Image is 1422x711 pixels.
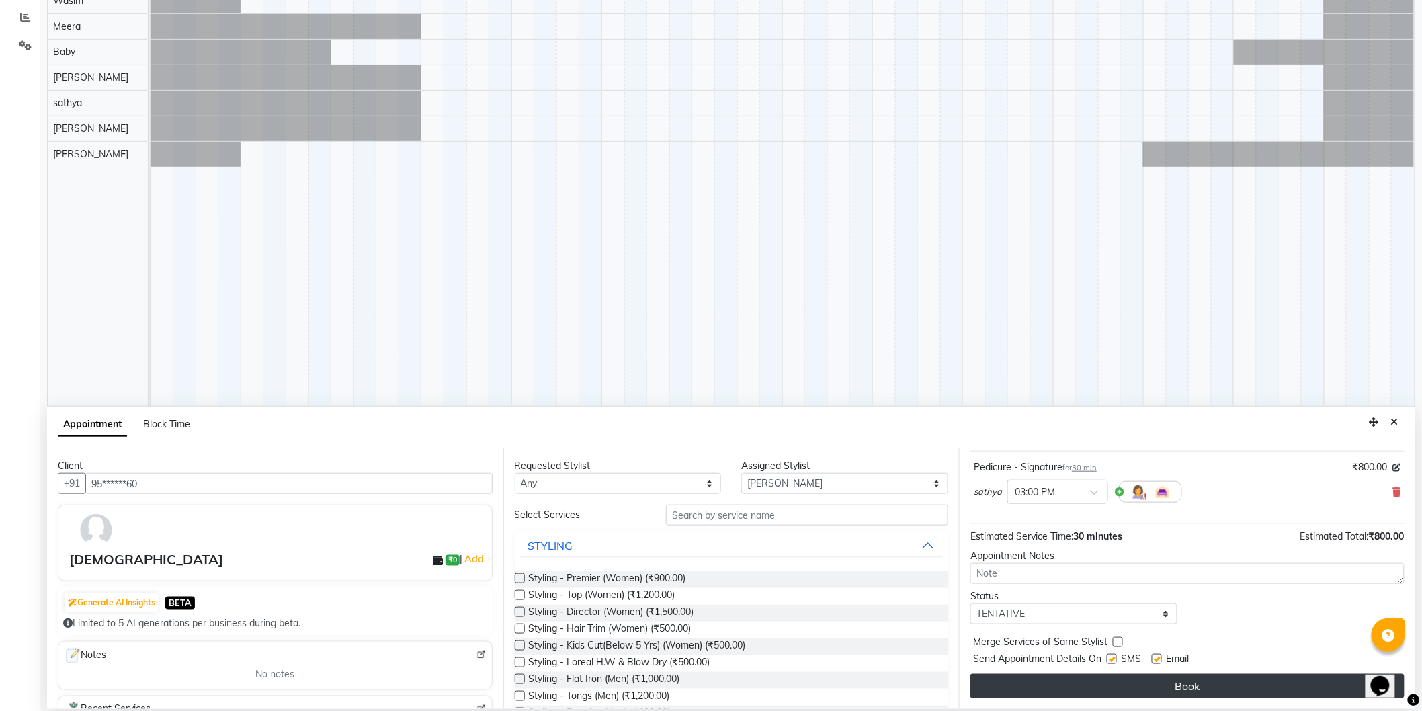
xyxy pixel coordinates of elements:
[1393,464,1401,472] i: Edit price
[77,511,116,550] img: avatar
[1166,652,1189,669] span: Email
[505,508,656,522] div: Select Services
[974,485,1002,499] span: sathya
[85,473,493,494] input: Search by Name/Mobile/Email/Code
[529,605,694,622] span: Styling - Director (Women) (₹1,500.00)
[143,418,190,430] span: Block Time
[53,20,81,32] span: Meera
[64,647,106,665] span: Notes
[970,549,1405,563] div: Appointment Notes
[1300,530,1369,542] span: Estimated Total:
[970,589,1177,603] div: Status
[1073,530,1122,542] span: 30 minutes
[529,588,675,605] span: Styling - Top (Women) (₹1,200.00)
[53,148,128,160] span: [PERSON_NAME]
[53,122,128,134] span: [PERSON_NAME]
[63,616,487,630] div: Limited to 5 AI generations per business during beta.
[974,460,1097,474] div: Pedicure - Signature
[446,555,460,566] span: ₹0
[1353,460,1388,474] span: ₹800.00
[1369,530,1405,542] span: ₹800.00
[53,46,75,58] span: Baby
[462,551,486,567] a: Add
[741,459,948,473] div: Assigned Stylist
[165,597,195,610] span: BETA
[58,413,127,437] span: Appointment
[973,635,1107,652] span: Merge Services of Same Stylist
[65,593,159,612] button: Generate AI Insights
[1155,484,1171,500] img: Interior.png
[53,71,128,83] span: [PERSON_NAME]
[1385,412,1405,433] button: Close
[58,459,493,473] div: Client
[69,550,223,570] div: [DEMOGRAPHIC_DATA]
[1121,652,1141,669] span: SMS
[1062,463,1097,472] small: for
[1072,463,1097,472] span: 30 min
[515,459,722,473] div: Requested Stylist
[529,672,680,689] span: Styling - Flat Iron (Men) (₹1,000.00)
[666,505,948,526] input: Search by service name
[970,530,1073,542] span: Estimated Service Time:
[1366,657,1409,698] iframe: chat widget
[255,667,294,681] span: No notes
[529,655,710,672] span: Styling - Loreal H.W & Blow Dry (₹500.00)
[58,473,86,494] button: +91
[529,689,670,706] span: Styling - Tongs (Men) (₹1,200.00)
[1130,484,1146,500] img: Hairdresser.png
[53,97,82,109] span: sathya
[529,622,692,638] span: Styling - Hair Trim (Women) (₹500.00)
[529,638,746,655] span: Styling - Kids Cut(Below 5 Yrs) (Women) (₹500.00)
[528,538,573,554] div: STYLING
[520,534,944,558] button: STYLING
[460,551,486,567] span: |
[973,652,1101,669] span: Send Appointment Details On
[970,674,1405,698] button: Book
[529,571,686,588] span: Styling - Premier (Women) (₹900.00)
